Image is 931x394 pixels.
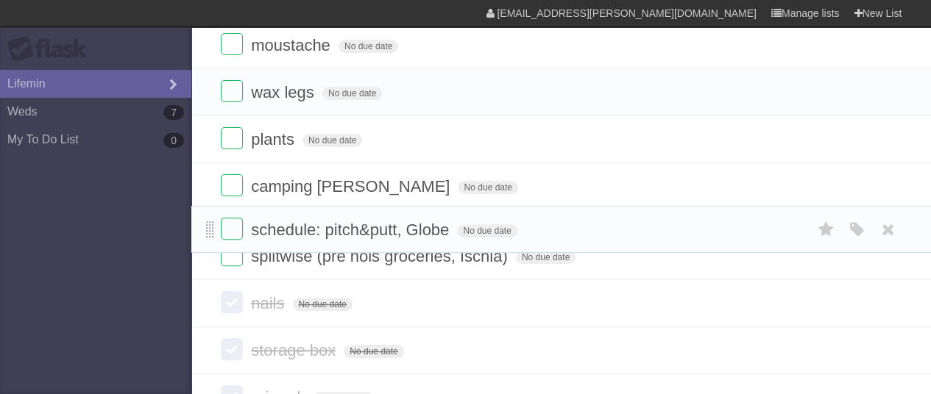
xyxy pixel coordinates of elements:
label: Done [221,127,243,149]
span: No due date [344,345,403,358]
span: camping [PERSON_NAME] [251,177,453,196]
span: No due date [516,251,576,264]
span: plants [251,130,298,148]
span: storage box [251,341,339,359]
label: Star task [812,218,840,242]
span: No due date [322,87,382,100]
span: No due date [339,40,398,53]
span: wax legs [251,83,318,101]
span: nails [251,294,288,312]
label: Done [221,174,243,196]
label: Done [221,80,243,102]
span: No due date [457,224,517,237]
label: Done [221,338,243,360]
div: Flask [7,36,96,62]
span: splitwise (pre hols groceries, Ischia) [251,247,511,265]
label: Done [221,244,243,266]
label: Done [221,291,243,313]
label: Done [221,218,243,240]
label: Done [221,33,243,55]
span: No due date [302,134,362,147]
b: 0 [163,133,184,148]
span: No due date [293,298,353,311]
span: moustache [251,36,334,54]
span: No due date [458,181,517,194]
b: 7 [163,105,184,120]
span: schedule: pitch&putt, Globe [251,221,453,239]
